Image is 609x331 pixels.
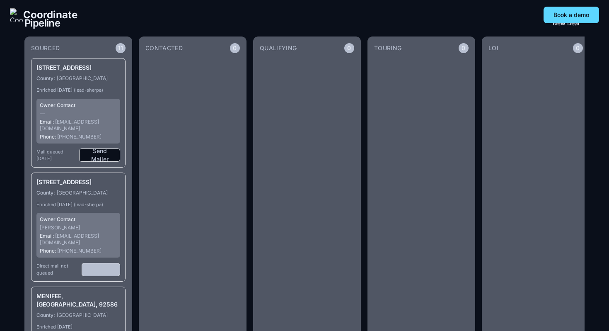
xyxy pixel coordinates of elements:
span: Enriched [DATE] (lead-sherpa) [36,87,103,94]
div: Owner Contact [40,216,117,223]
span: Email: [40,233,54,239]
div: [EMAIL_ADDRESS][DOMAIN_NAME] [40,119,117,132]
button: Book a demo [544,7,599,23]
div: [PHONE_NUMBER] [40,248,117,254]
span: Direct mail not queued [36,263,78,276]
h3: [STREET_ADDRESS] [36,63,120,72]
dd: [GEOGRAPHIC_DATA] [57,312,108,319]
span: Mail queued [DATE] [36,148,76,162]
dt: County: [36,75,55,82]
span: Enriched [DATE] [36,324,72,331]
span: 0 [459,43,469,53]
h3: [STREET_ADDRESS] [36,178,120,186]
dd: [GEOGRAPHIC_DATA] [57,190,108,196]
article: [STREET_ADDRESS]County:[GEOGRAPHIC_DATA]Enriched [DATE] (lead-sherpa)Owner Contact[PERSON_NAME]Em... [31,173,126,282]
dt: County: [36,312,55,319]
span: Coordinate [23,8,77,22]
span: 0 [230,43,240,53]
span: 0 [344,43,354,53]
span: Email: [40,119,54,125]
button: Send Mailer [82,263,120,276]
span: touring [374,44,401,52]
dt: County: [36,190,55,196]
span: Enriched [DATE] (lead-sherpa) [36,201,103,208]
h3: MENIFEE, [GEOGRAPHIC_DATA], 92586 [36,292,120,309]
span: 0 [573,43,583,53]
span: Phone: [40,134,56,140]
a: Coordinate [10,8,77,22]
span: loi [488,44,498,52]
img: Coordinate [10,8,23,22]
span: Phone: [40,248,56,254]
span: 11 [116,43,126,53]
span: qualifying [260,44,297,52]
div: [EMAIL_ADDRESS][DOMAIN_NAME] [40,233,117,246]
button: Send Mailer [79,148,120,162]
div: — [40,110,117,117]
div: Owner Contact [40,102,117,109]
div: [PHONE_NUMBER] [40,134,117,140]
dd: [GEOGRAPHIC_DATA] [57,75,108,82]
span: contacted [145,44,183,52]
span: sourced [31,44,60,52]
div: [PERSON_NAME] [40,224,117,231]
article: [STREET_ADDRESS]County:[GEOGRAPHIC_DATA]Enriched [DATE] (lead-sherpa)Owner Contact—Email: [EMAIL_... [31,58,126,168]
